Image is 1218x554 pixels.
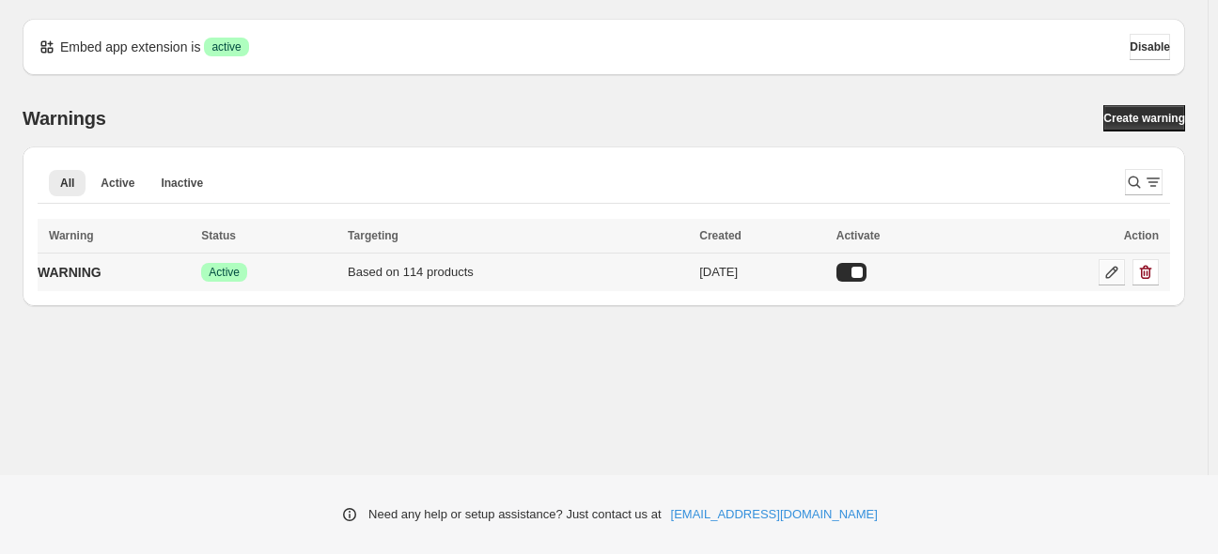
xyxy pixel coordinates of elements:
span: Targeting [348,229,398,242]
button: Disable [1130,34,1170,60]
span: Active [209,265,240,280]
span: Activate [836,229,881,242]
span: All [60,176,74,191]
span: Warning [49,229,94,242]
a: WARNING [38,257,101,287]
h2: Warnings [23,107,106,130]
span: Active [101,176,134,191]
button: Search and filter results [1125,169,1163,195]
p: Embed app extension is [60,38,200,56]
div: [DATE] [699,263,825,282]
p: WARNING [38,263,101,282]
span: Inactive [161,176,203,191]
a: Create warning [1103,105,1185,131]
span: Create warning [1103,111,1185,126]
a: [EMAIL_ADDRESS][DOMAIN_NAME] [671,505,878,524]
span: active [211,39,241,54]
span: Created [699,229,742,242]
span: Disable [1130,39,1170,54]
div: Based on 114 products [348,263,688,282]
span: Status [201,229,236,242]
span: Action [1124,229,1159,242]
